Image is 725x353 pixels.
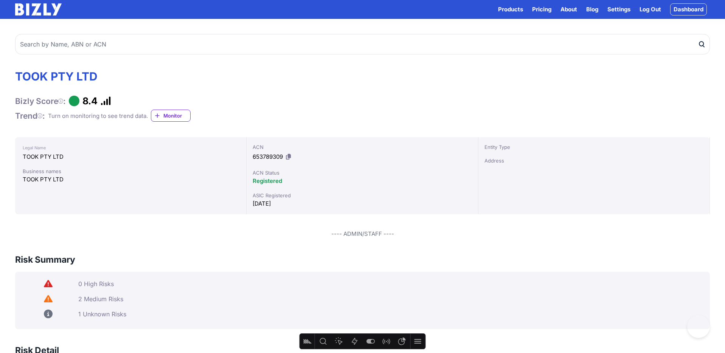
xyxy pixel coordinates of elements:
button: Products [498,5,523,14]
div: Legal Name [23,143,239,152]
div: 1 Unknown Risks [78,310,704,318]
div: Address [484,157,703,164]
div: Turn on monitoring to see trend data. [48,111,148,121]
iframe: Toggle Customer Support [687,315,710,338]
a: About [560,5,577,14]
a: Dashboard [670,3,707,15]
a: Monitor [151,110,191,122]
div: [DATE] [253,199,472,208]
div: 2 Medium Risks [78,295,704,303]
a: Pricing [532,5,551,14]
h1: Bizly Score : [15,96,66,106]
a: Log Out [640,5,661,14]
div: TOOK PTY LTD [23,152,239,161]
div: ACN [253,143,472,151]
span: Registered [253,177,282,184]
div: ACN Status [253,169,472,176]
div: Entity Type [484,143,703,151]
div: ---- ADMIN/STAFF ---- [15,229,710,238]
h1: TOOK PTY LTD [15,70,191,83]
div: ASIC Registered [253,192,472,199]
h1: Trend : [15,111,45,121]
div: Business names [23,167,239,175]
span: 653789309 [253,153,283,160]
a: Settings [607,5,630,14]
h3: Risk Summary [15,254,75,266]
span: Monitor [163,112,190,119]
input: Search by Name, ABN or ACN [15,34,710,54]
div: 0 High Risks [78,280,704,288]
div: TOOK PTY LTD [23,175,239,184]
a: Blog [586,5,598,14]
h1: 8.4 [82,95,98,107]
